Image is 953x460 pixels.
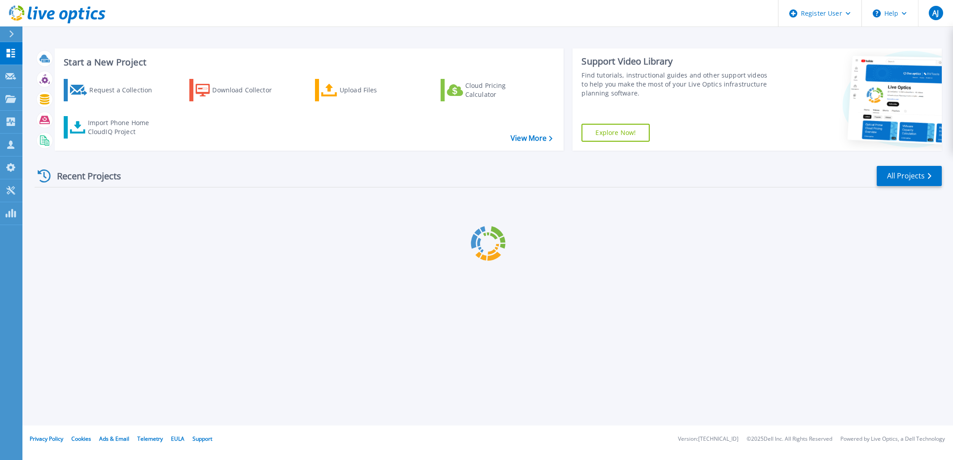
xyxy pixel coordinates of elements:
[88,118,158,136] div: Import Phone Home CloudIQ Project
[877,166,942,186] a: All Projects
[315,79,415,101] a: Upload Files
[511,134,552,143] a: View More
[678,436,739,442] li: Version: [TECHNICAL_ID]
[441,79,541,101] a: Cloud Pricing Calculator
[99,435,129,443] a: Ads & Email
[465,81,537,99] div: Cloud Pricing Calculator
[581,56,771,67] div: Support Video Library
[932,9,939,17] span: AJ
[71,435,91,443] a: Cookies
[30,435,63,443] a: Privacy Policy
[35,165,133,187] div: Recent Projects
[64,79,164,101] a: Request a Collection
[64,57,552,67] h3: Start a New Project
[340,81,411,99] div: Upload Files
[212,81,284,99] div: Download Collector
[137,435,163,443] a: Telemetry
[840,436,945,442] li: Powered by Live Optics, a Dell Technology
[747,436,832,442] li: © 2025 Dell Inc. All Rights Reserved
[89,81,161,99] div: Request a Collection
[192,435,212,443] a: Support
[189,79,289,101] a: Download Collector
[171,435,184,443] a: EULA
[581,71,771,98] div: Find tutorials, instructional guides and other support videos to help you make the most of your L...
[581,124,650,142] a: Explore Now!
